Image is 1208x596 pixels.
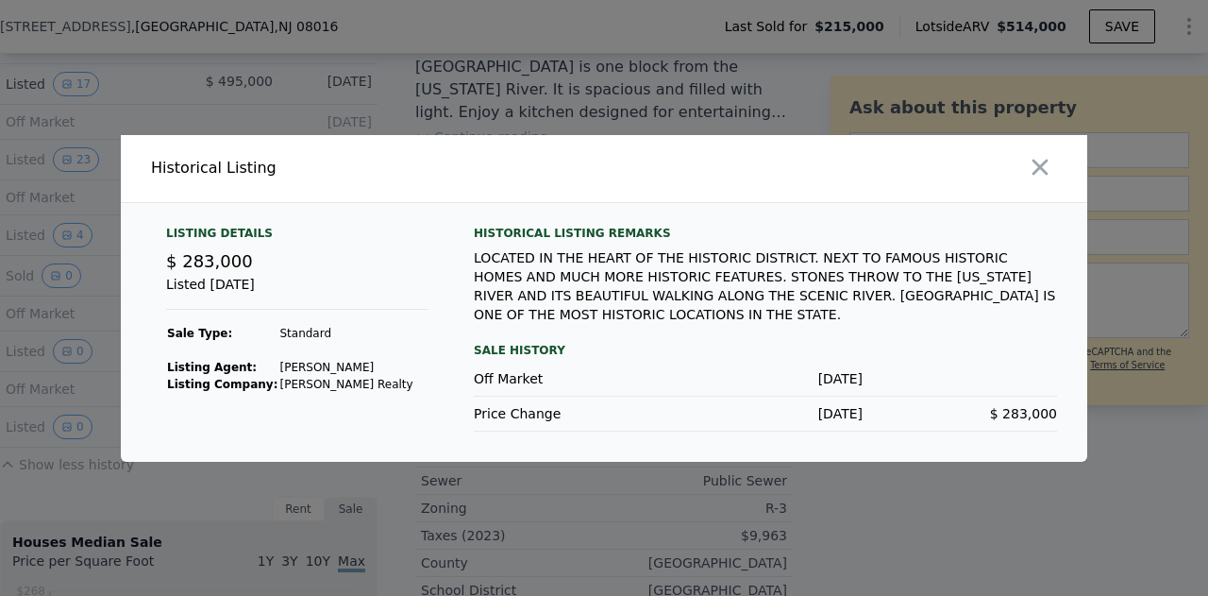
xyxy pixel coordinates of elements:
[474,369,668,388] div: Off Market
[474,404,668,423] div: Price Change
[278,359,413,376] td: [PERSON_NAME]
[167,327,232,340] strong: Sale Type:
[668,369,863,388] div: [DATE]
[166,226,428,248] div: Listing Details
[166,251,253,271] span: $ 283,000
[668,404,863,423] div: [DATE]
[166,275,428,310] div: Listed [DATE]
[474,248,1057,324] div: LOCATED IN THE HEART OF THE HISTORIC DISTRICT. NEXT TO FAMOUS HISTORIC HOMES AND MUCH MORE HISTOR...
[474,339,1057,362] div: Sale History
[278,376,413,393] td: [PERSON_NAME] Realty
[278,325,413,342] td: Standard
[151,157,596,179] div: Historical Listing
[167,361,257,374] strong: Listing Agent:
[167,378,277,391] strong: Listing Company:
[474,226,1057,241] div: Historical Listing remarks
[990,406,1057,421] span: $ 283,000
